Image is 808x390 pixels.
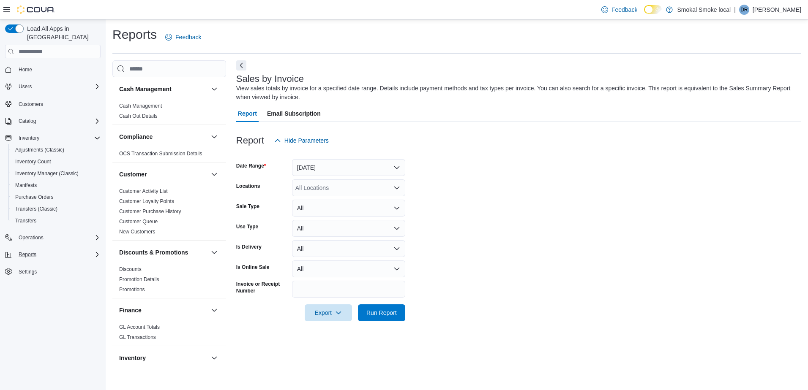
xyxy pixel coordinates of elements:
[310,304,347,321] span: Export
[284,136,329,145] span: Hide Parameters
[209,305,219,315] button: Finance
[112,26,157,43] h1: Reports
[119,334,156,340] a: GL Transactions
[112,101,226,125] div: Cash Management
[15,146,64,153] span: Adjustments (Classic)
[5,60,101,300] nav: Complex example
[209,169,219,179] button: Customer
[753,5,801,15] p: [PERSON_NAME]
[12,145,101,155] span: Adjustments (Classic)
[2,63,104,76] button: Home
[292,220,405,237] button: All
[119,198,174,204] a: Customer Loyalty Points
[238,105,257,122] span: Report
[119,150,202,157] span: OCS Transaction Submission Details
[119,287,145,292] a: Promotions
[677,5,731,15] p: Smokal Smoke local
[112,149,226,162] div: Compliance
[119,85,172,93] h3: Cash Management
[15,99,46,109] a: Customers
[15,133,101,143] span: Inventory
[2,249,104,260] button: Reports
[8,144,104,156] button: Adjustments (Classic)
[8,191,104,203] button: Purchase Orders
[12,216,40,226] a: Transfers
[366,309,397,317] span: Run Report
[739,5,749,15] div: Doug Rietz
[236,135,264,146] h3: Report
[15,81,35,92] button: Users
[119,324,160,330] span: GL Account Totals
[119,188,168,194] a: Customer Activity List
[119,354,207,362] button: Inventory
[8,168,104,179] button: Inventory Manager (Classic)
[305,304,352,321] button: Export
[19,234,44,241] span: Operations
[15,266,101,277] span: Settings
[12,145,68,155] a: Adjustments (Classic)
[15,158,51,165] span: Inventory Count
[12,157,55,167] a: Inventory Count
[15,116,101,126] span: Catalog
[119,266,142,273] span: Discounts
[19,268,37,275] span: Settings
[15,249,40,260] button: Reports
[15,64,101,75] span: Home
[119,334,156,341] span: GL Transactions
[734,5,736,15] p: |
[119,248,188,257] h3: Discounts & Promotions
[8,179,104,191] button: Manifests
[271,132,332,149] button: Hide Parameters
[12,192,101,202] span: Purchase Orders
[2,81,104,92] button: Users
[119,306,207,314] button: Finance
[119,218,158,225] span: Customer Queue
[15,233,47,243] button: Operations
[119,133,207,141] button: Compliance
[2,265,104,278] button: Settings
[19,135,39,141] span: Inventory
[12,192,57,202] a: Purchase Orders
[119,354,146,362] h3: Inventory
[119,208,181,215] span: Customer Purchase History
[292,260,405,277] button: All
[119,306,142,314] h3: Finance
[236,203,259,210] label: Sale Type
[292,200,405,217] button: All
[112,186,226,240] div: Customer
[119,103,162,109] span: Cash Management
[175,33,201,41] span: Feedback
[119,209,181,214] a: Customer Purchase History
[17,5,55,14] img: Cova
[15,267,40,277] a: Settings
[15,233,101,243] span: Operations
[119,219,158,225] a: Customer Queue
[209,353,219,363] button: Inventory
[209,84,219,94] button: Cash Management
[236,60,246,70] button: Next
[119,198,174,205] span: Customer Loyalty Points
[236,183,260,190] label: Locations
[8,156,104,168] button: Inventory Count
[15,65,35,75] a: Home
[358,304,405,321] button: Run Report
[19,118,36,125] span: Catalog
[119,324,160,330] a: GL Account Totals
[15,98,101,109] span: Customers
[119,170,147,179] h3: Customer
[12,168,82,179] a: Inventory Manager (Classic)
[15,182,37,189] span: Manifests
[119,113,158,119] span: Cash Out Details
[119,248,207,257] button: Discounts & Promotions
[162,29,205,46] a: Feedback
[8,203,104,215] button: Transfers (Classic)
[19,101,43,108] span: Customers
[12,180,101,190] span: Manifests
[15,217,36,224] span: Transfers
[119,276,159,282] a: Promotion Details
[119,229,155,235] a: New Customers
[209,247,219,257] button: Discounts & Promotions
